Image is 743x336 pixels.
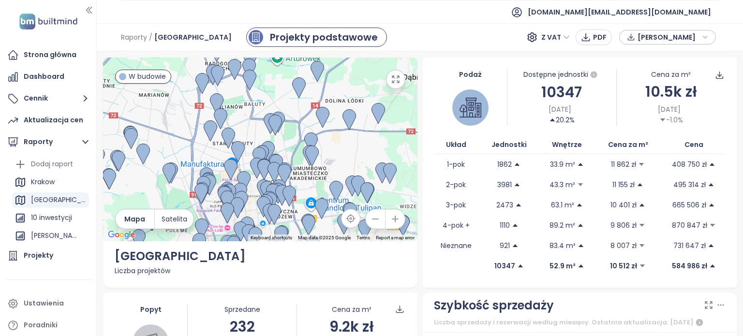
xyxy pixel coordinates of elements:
[500,240,510,251] p: 921
[116,209,154,229] button: Mapa
[332,304,371,315] div: Cena za m²
[24,114,83,126] div: Aktualizacja cen
[550,220,575,231] p: 89.2 m²
[115,247,406,265] div: [GEOGRAPHIC_DATA]
[149,29,152,46] span: /
[24,49,76,61] div: Strona główna
[251,234,292,241] button: Keyboard shortcuts
[494,261,515,271] p: 10347
[611,159,636,170] p: 11 862 zł
[12,228,89,244] div: [PERSON_NAME]
[434,235,478,256] td: Nieznane
[708,202,715,208] span: caret-up
[610,240,637,251] p: 8 007 zł
[612,179,635,190] p: 11 155 zł
[162,214,187,224] span: Satelita
[478,135,540,154] th: Jednostki
[434,195,478,215] td: 3-pok
[578,263,584,269] span: caret-up
[434,69,507,80] div: Podaż
[638,30,700,44] span: [PERSON_NAME]
[500,220,510,231] p: 1110
[31,158,73,170] div: Dodaj raport
[24,249,53,262] div: Projekty
[507,81,616,103] div: 10347
[12,210,89,226] div: 10 inwestycji
[5,132,91,152] button: Raporty
[639,222,645,229] span: caret-down
[639,202,645,208] span: caret-up
[154,29,232,46] span: [GEOGRAPHIC_DATA]
[659,117,666,123] span: caret-down
[12,175,89,190] div: Krakow
[124,214,145,224] span: Mapa
[593,32,607,43] span: PDF
[709,222,716,229] span: caret-down
[577,161,584,168] span: caret-up
[5,294,91,313] a: Ustawienia
[549,117,556,123] span: caret-up
[155,209,193,229] button: Satelita
[246,28,387,47] a: primary
[517,263,524,269] span: caret-up
[594,135,663,154] th: Cena za m²
[540,135,594,154] th: Wnętrze
[662,135,725,154] th: Cena
[434,135,478,154] th: Układ
[31,212,72,224] div: 10 inwestycji
[434,175,478,195] td: 2-pok
[672,261,707,271] p: 584 986 zł
[434,154,478,175] td: 1-pok
[637,181,643,188] span: caret-up
[5,89,91,108] button: Cennik
[617,80,726,103] div: 10.5k zł
[460,97,481,118] img: house
[528,0,711,24] span: [DOMAIN_NAME][EMAIL_ADDRESS][DOMAIN_NAME]
[507,69,616,81] div: Dostępne jednostki
[357,235,370,240] a: Terms (opens in new tab)
[577,181,584,188] span: caret-down
[672,220,707,231] p: 870 847 zł
[512,222,519,229] span: caret-up
[5,111,91,130] a: Aktualizacja cen
[31,176,55,188] div: Krakow
[672,159,707,170] p: 408 750 zł
[610,220,637,231] p: 9 806 zł
[638,161,645,168] span: caret-down
[577,222,584,229] span: caret-up
[5,316,91,335] a: Poradniki
[550,240,576,251] p: 83.4 m²
[434,296,554,315] div: Szybkość sprzedaży
[576,29,612,45] button: PDF
[709,263,716,269] span: caret-up
[541,30,570,44] span: Z VAT
[550,261,576,271] p: 52.9 m²
[708,242,714,249] span: caret-up
[376,235,415,240] a: Report a map error
[515,202,522,208] span: caret-up
[639,263,646,269] span: caret-down
[658,104,681,115] span: [DATE]
[624,30,711,44] div: button
[514,181,520,188] span: caret-up
[659,115,683,125] div: -1.0%
[497,159,512,170] p: 1862
[514,161,520,168] span: caret-up
[12,157,89,172] div: Dodaj raport
[550,179,575,190] p: 43.3 m²
[550,159,575,170] p: 33.9 m²
[105,229,137,241] img: Google
[298,235,351,240] span: Map data ©2025 Google
[24,319,58,331] div: Poradniki
[24,297,64,309] div: Ustawienia
[121,29,147,46] span: Raporty
[651,69,691,80] div: Cena za m²
[31,230,77,242] div: [PERSON_NAME]
[549,115,575,125] div: 20.2%
[497,179,512,190] p: 3981
[512,242,519,249] span: caret-up
[576,202,583,208] span: caret-up
[12,192,89,208] div: [GEOGRAPHIC_DATA]
[434,215,478,235] td: 4-pok +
